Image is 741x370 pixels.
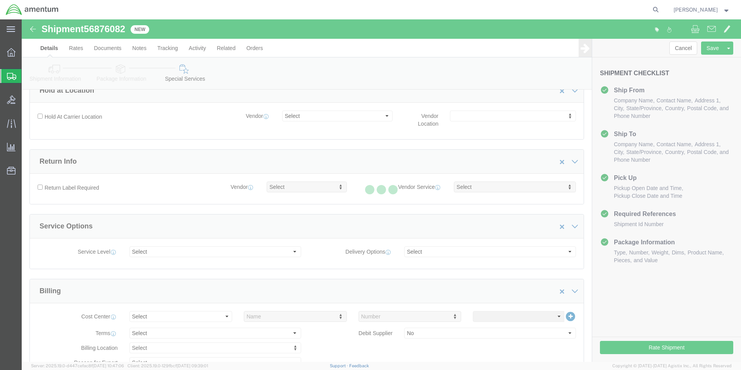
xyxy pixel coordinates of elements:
[31,363,124,368] span: Server: 2025.19.0-d447cefac8f
[177,363,208,368] span: [DATE] 09:39:01
[349,363,369,368] a: Feedback
[93,363,124,368] span: [DATE] 10:47:06
[5,4,59,16] img: logo
[674,5,718,14] span: ALISON GODOY
[128,363,208,368] span: Client: 2025.19.0-129fbcf
[330,363,349,368] a: Support
[612,363,732,369] span: Copyright © [DATE]-[DATE] Agistix Inc., All Rights Reserved
[673,5,731,14] button: [PERSON_NAME]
